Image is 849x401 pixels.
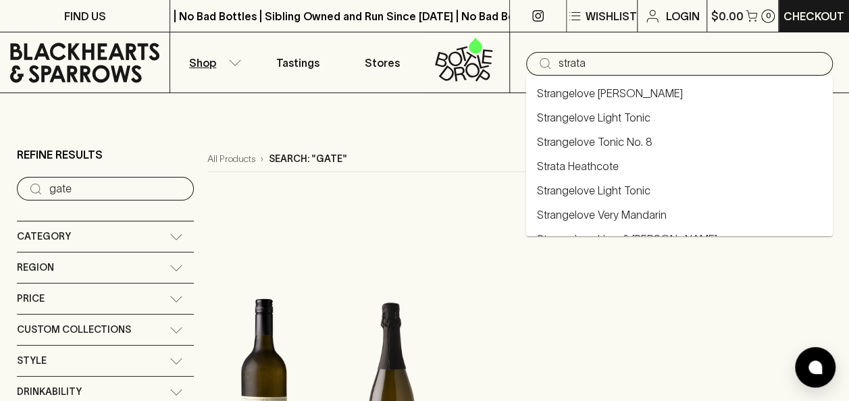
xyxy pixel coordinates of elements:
[17,284,194,314] div: Price
[783,8,844,24] p: Checkout
[276,55,319,71] p: Tastings
[17,228,71,245] span: Category
[17,259,54,276] span: Region
[537,207,667,223] a: Strangelove Very Mandarin
[170,32,255,92] button: Shop
[255,32,340,92] a: Tastings
[17,221,194,252] div: Category
[586,8,637,24] p: Wishlist
[269,152,347,166] p: Search: "gate"
[537,134,652,150] a: Strangelove Tonic No. 8
[17,146,103,163] p: Refine Results
[17,383,82,400] span: Drinkability
[537,158,619,174] a: Strata Heathcote
[666,8,700,24] p: Login
[17,315,194,345] div: Custom Collections
[537,85,683,101] a: Strangelove [PERSON_NAME]
[49,178,183,200] input: Try “Pinot noir”
[340,32,424,92] a: Stores
[365,55,400,71] p: Stores
[17,346,194,376] div: Style
[808,360,822,374] img: bubble-icon
[17,290,45,307] span: Price
[559,53,822,74] input: Try "Pinot noir"
[765,12,771,20] p: 0
[189,55,216,71] p: Shop
[17,352,47,369] span: Style
[711,8,743,24] p: $0.00
[537,182,650,198] a: Strangelove Light Tonic
[537,231,717,247] a: Strangelove Lime & [PERSON_NAME]
[261,152,263,166] p: ›
[537,109,650,126] a: Strangelove Light Tonic
[17,252,194,283] div: Region
[64,8,106,24] p: FIND US
[207,152,255,166] a: All Products
[17,321,131,338] span: Custom Collections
